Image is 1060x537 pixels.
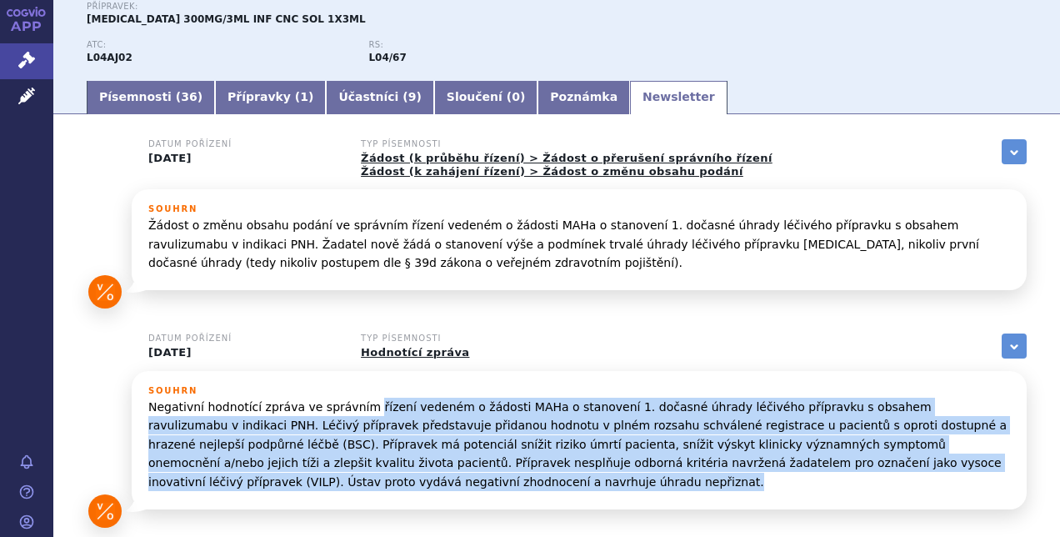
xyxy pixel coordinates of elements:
[1002,334,1027,359] a: zobrazit vše
[361,152,772,164] a: Žádost (k průběhu řízení) > Žádost o přerušení správního řízení
[148,139,340,149] h3: Datum pořízení
[148,334,340,344] h3: Datum pořízení
[87,81,215,114] a: Písemnosti (36)
[148,386,1010,396] h3: Souhrn
[630,81,727,114] a: Newsletter
[181,90,197,103] span: 36
[537,81,630,114] a: Poznámka
[87,40,352,50] p: ATC:
[87,2,651,12] p: Přípravek:
[434,81,537,114] a: Sloučení (0)
[361,346,469,359] a: Hodnotící zpráva
[326,81,433,114] a: Účastníci (9)
[148,204,1010,214] h3: Souhrn
[368,40,633,50] p: RS:
[148,346,340,359] p: [DATE]
[148,216,1010,272] p: Žádost o změnu obsahu podání ve správním řízení vedeném o žádosti MAHa o stanovení 1. dočasné úhr...
[87,52,132,63] strong: RAVULIZUMAB
[361,165,743,178] a: Žádost (k zahájení řízení) > Žádost o změnu obsahu podání
[368,52,406,63] strong: ravulizumab
[512,90,520,103] span: 0
[87,13,366,25] span: [MEDICAL_DATA] 300MG/3ML INF CNC SOL 1X3ML
[408,90,417,103] span: 9
[300,90,308,103] span: 1
[361,334,552,344] h3: Typ písemnosti
[148,152,340,165] p: [DATE]
[361,139,772,149] h3: Typ písemnosti
[148,398,1010,491] p: Negativní hodnotící zpráva ve správním řízení vedeném o žádosti MAHa o stanovení 1. dočasné úhrad...
[215,81,326,114] a: Přípravky (1)
[1002,139,1027,164] a: zobrazit vše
